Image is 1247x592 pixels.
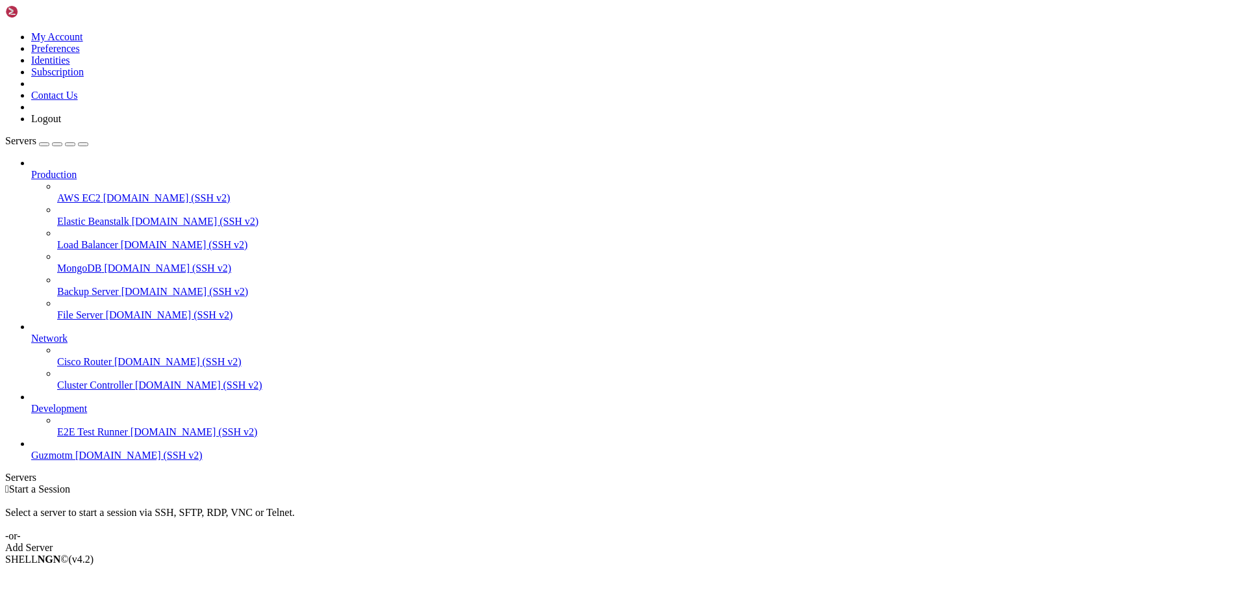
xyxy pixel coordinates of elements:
[5,542,1242,554] div: Add Server
[57,309,1242,321] a: File Server [DOMAIN_NAME] (SSH v2)
[104,263,231,274] span: [DOMAIN_NAME] (SSH v2)
[57,415,1242,438] li: E2E Test Runner [DOMAIN_NAME] (SSH v2)
[31,391,1242,438] li: Development
[121,239,248,250] span: [DOMAIN_NAME] (SSH v2)
[57,227,1242,251] li: Load Balancer [DOMAIN_NAME] (SSH v2)
[69,554,94,565] span: 4.2.0
[132,216,259,227] span: [DOMAIN_NAME] (SSH v2)
[57,239,1242,251] a: Load Balancer [DOMAIN_NAME] (SSH v2)
[57,298,1242,321] li: File Server [DOMAIN_NAME] (SSH v2)
[5,5,80,18] img: Shellngn
[31,403,1242,415] a: Development
[57,426,1242,438] a: E2E Test Runner [DOMAIN_NAME] (SSH v2)
[5,483,9,495] span: 
[31,438,1242,461] li: Guzmotm [DOMAIN_NAME] (SSH v2)
[31,43,80,54] a: Preferences
[57,192,101,203] span: AWS EC2
[135,380,262,391] span: [DOMAIN_NAME] (SSH v2)
[57,380,132,391] span: Cluster Controller
[31,333,68,344] span: Network
[57,368,1242,391] li: Cluster Controller [DOMAIN_NAME] (SSH v2)
[31,450,73,461] span: Guzmotm
[57,286,119,297] span: Backup Server
[121,286,249,297] span: [DOMAIN_NAME] (SSH v2)
[114,356,242,367] span: [DOMAIN_NAME] (SSH v2)
[57,356,1242,368] a: Cisco Router [DOMAIN_NAME] (SSH v2)
[31,55,70,66] a: Identities
[31,333,1242,344] a: Network
[38,554,61,565] b: NGN
[5,135,36,146] span: Servers
[57,251,1242,274] li: MongoDB [DOMAIN_NAME] (SSH v2)
[103,192,231,203] span: [DOMAIN_NAME] (SSH v2)
[31,169,77,180] span: Production
[57,426,128,437] span: E2E Test Runner
[57,263,101,274] span: MongoDB
[57,263,1242,274] a: MongoDB [DOMAIN_NAME] (SSH v2)
[57,192,1242,204] a: AWS EC2 [DOMAIN_NAME] (SSH v2)
[5,554,94,565] span: SHELL ©
[57,309,103,320] span: File Server
[57,204,1242,227] li: Elastic Beanstalk [DOMAIN_NAME] (SSH v2)
[5,495,1242,542] div: Select a server to start a session via SSH, SFTP, RDP, VNC or Telnet. -or-
[57,239,118,250] span: Load Balancer
[57,356,112,367] span: Cisco Router
[31,66,84,77] a: Subscription
[31,90,78,101] a: Contact Us
[31,31,83,42] a: My Account
[57,181,1242,204] li: AWS EC2 [DOMAIN_NAME] (SSH v2)
[31,403,87,414] span: Development
[31,157,1242,321] li: Production
[57,380,1242,391] a: Cluster Controller [DOMAIN_NAME] (SSH v2)
[57,216,129,227] span: Elastic Beanstalk
[5,472,1242,483] div: Servers
[31,169,1242,181] a: Production
[31,450,1242,461] a: Guzmotm [DOMAIN_NAME] (SSH v2)
[57,344,1242,368] li: Cisco Router [DOMAIN_NAME] (SSH v2)
[57,274,1242,298] li: Backup Server [DOMAIN_NAME] (SSH v2)
[31,321,1242,391] li: Network
[57,286,1242,298] a: Backup Server [DOMAIN_NAME] (SSH v2)
[131,426,258,437] span: [DOMAIN_NAME] (SSH v2)
[31,113,61,124] a: Logout
[57,216,1242,227] a: Elastic Beanstalk [DOMAIN_NAME] (SSH v2)
[9,483,70,495] span: Start a Session
[5,135,88,146] a: Servers
[106,309,233,320] span: [DOMAIN_NAME] (SSH v2)
[75,450,203,461] span: [DOMAIN_NAME] (SSH v2)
